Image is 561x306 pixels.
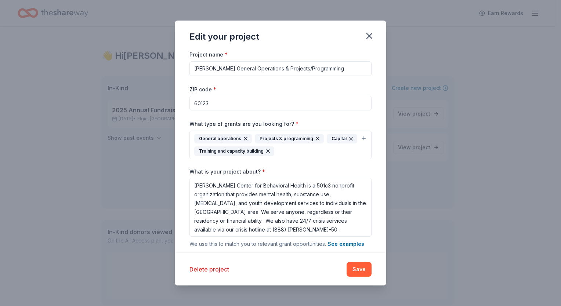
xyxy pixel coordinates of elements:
[347,262,372,277] button: Save
[194,146,274,156] div: Training and capacity building
[189,86,216,93] label: ZIP code
[189,61,372,76] input: After school program
[189,96,372,110] input: 12345 (U.S. only)
[194,134,252,143] div: General operations
[189,31,259,43] div: Edit your project
[189,131,372,159] button: General operationsProjects & programmingCapitalTraining and capacity building
[189,265,229,274] button: Delete project
[189,51,228,58] label: Project name
[189,178,372,237] textarea: [PERSON_NAME] Center for Behavioral Health is a 501c3 nonprofit organization that provides mental...
[255,134,324,143] div: Projects & programming
[189,241,364,247] span: We use this to match you to relevant grant opportunities.
[189,120,298,128] label: What type of grants are you looking for?
[327,240,364,248] button: See examples
[189,168,265,175] label: What is your project about?
[327,134,357,143] div: Capital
